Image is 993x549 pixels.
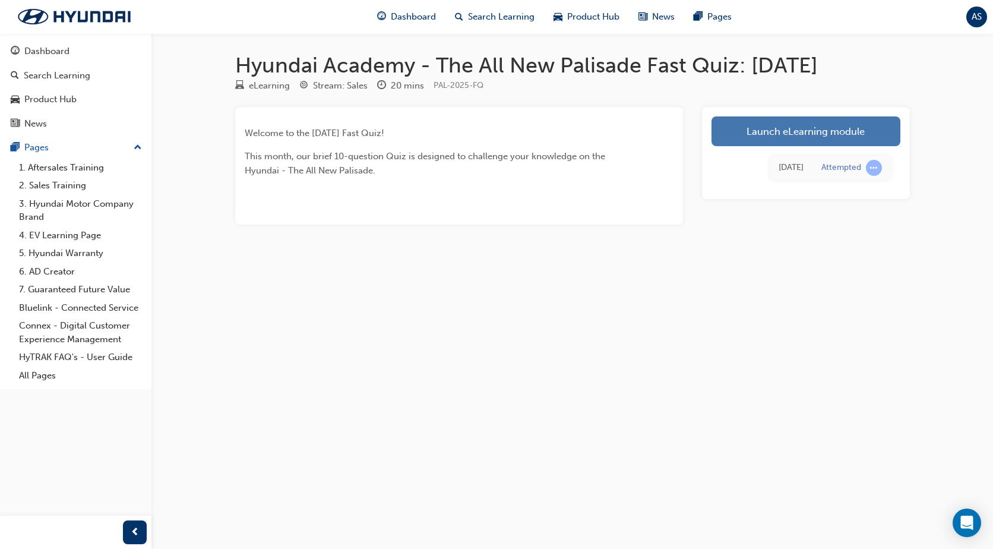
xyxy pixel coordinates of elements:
[391,10,436,24] span: Dashboard
[5,137,147,159] button: Pages
[14,280,147,299] a: 7. Guaranteed Future Value
[24,141,49,154] div: Pages
[5,38,147,137] button: DashboardSearch LearningProduct HubNews
[299,78,368,93] div: Stream
[24,69,90,83] div: Search Learning
[6,4,143,29] img: Trak
[249,79,290,93] div: eLearning
[554,10,562,24] span: car-icon
[377,10,386,24] span: guage-icon
[5,89,147,111] a: Product Hub
[567,10,619,24] span: Product Hub
[14,348,147,367] a: HyTRAK FAQ's - User Guide
[455,10,463,24] span: search-icon
[638,10,647,24] span: news-icon
[14,263,147,281] a: 6. AD Creator
[24,117,47,131] div: News
[14,159,147,177] a: 1. Aftersales Training
[368,5,445,29] a: guage-iconDashboard
[14,317,147,348] a: Connex - Digital Customer Experience Management
[377,78,424,93] div: Duration
[468,10,535,24] span: Search Learning
[652,10,675,24] span: News
[235,81,244,91] span: learningResourceType_ELEARNING-icon
[245,128,384,138] span: Welcome to the [DATE] Fast Quiz!
[14,195,147,226] a: 3. Hyundai Motor Company Brand
[5,113,147,135] a: News
[235,52,910,78] h1: Hyundai Academy - The All New Palisade Fast Quiz: [DATE]
[313,79,368,93] div: Stream: Sales
[445,5,544,29] a: search-iconSearch Learning
[434,80,483,90] span: Learning resource code
[866,160,882,176] span: learningRecordVerb_ATTEMPT-icon
[134,140,142,156] span: up-icon
[391,79,424,93] div: 20 mins
[5,65,147,87] a: Search Learning
[299,81,308,91] span: target-icon
[779,161,804,175] div: Wed Oct 01 2025 12:08:03 GMT+1000 (Australian Eastern Standard Time)
[245,151,608,176] span: This month, our brief 10-question Quiz is designed to challenge your knowledge on the Hyundai - T...
[5,40,147,62] a: Dashboard
[235,78,290,93] div: Type
[707,10,732,24] span: Pages
[953,509,981,537] div: Open Intercom Messenger
[694,10,703,24] span: pages-icon
[377,81,386,91] span: clock-icon
[24,93,77,106] div: Product Hub
[11,94,20,105] span: car-icon
[11,71,19,81] span: search-icon
[11,46,20,57] span: guage-icon
[629,5,684,29] a: news-iconNews
[821,162,861,173] div: Attempted
[14,176,147,195] a: 2. Sales Training
[972,10,982,24] span: AS
[11,143,20,153] span: pages-icon
[544,5,629,29] a: car-iconProduct Hub
[11,119,20,130] span: news-icon
[131,525,140,540] span: prev-icon
[684,5,741,29] a: pages-iconPages
[711,116,900,146] a: Launch eLearning module
[966,7,987,27] button: AS
[14,244,147,263] a: 5. Hyundai Warranty
[14,299,147,317] a: Bluelink - Connected Service
[24,45,69,58] div: Dashboard
[14,367,147,385] a: All Pages
[14,226,147,245] a: 4. EV Learning Page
